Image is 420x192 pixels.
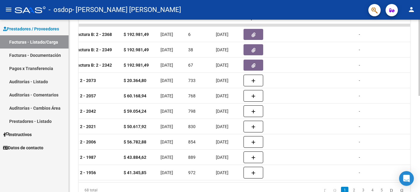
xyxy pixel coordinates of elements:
[124,139,146,144] strong: $ 56.782,88
[160,109,173,114] span: [DATE]
[75,63,112,68] strong: Factura B: 2 - 2342
[72,3,181,17] span: - [PERSON_NAME] [PERSON_NAME]
[399,171,414,186] div: Open Intercom Messenger
[216,63,228,68] span: [DATE]
[5,6,12,13] mat-icon: menu
[160,124,173,129] span: [DATE]
[216,170,228,175] span: [DATE]
[160,78,173,83] span: [DATE]
[75,47,112,52] strong: Factura B: 2 - 2349
[188,8,210,20] span: Días desde Emisión
[359,93,360,98] span: -
[188,124,196,129] span: 830
[359,170,360,175] span: -
[359,109,360,114] span: -
[160,63,173,68] span: [DATE]
[3,144,43,151] span: Datos de contacto
[160,139,173,144] span: [DATE]
[124,109,146,114] strong: $ 59.054,24
[216,78,228,83] span: [DATE]
[216,155,228,160] span: [DATE]
[160,32,173,37] span: [DATE]
[3,25,59,32] span: Prestadores / Proveedores
[244,8,271,20] span: Doc Respaldatoria
[359,32,360,37] span: -
[188,78,196,83] span: 733
[216,124,228,129] span: [DATE]
[188,139,196,144] span: 854
[216,139,228,144] span: [DATE]
[359,63,360,68] span: -
[188,47,193,52] span: 38
[310,8,330,20] span: Retencion IIBB
[188,170,196,175] span: 972
[124,47,149,52] strong: $ 192.981,49
[160,93,173,98] span: [DATE]
[359,78,360,83] span: -
[216,32,228,37] span: [DATE]
[216,47,228,52] span: [DATE]
[188,155,196,160] span: 889
[160,47,173,52] span: [DATE]
[408,6,415,13] mat-icon: person
[188,93,196,98] span: 768
[160,170,173,175] span: [DATE]
[216,109,228,114] span: [DATE]
[383,8,406,20] span: Fecha Transferido
[359,47,360,52] span: -
[188,63,193,68] span: 67
[216,8,233,20] span: Fecha Recibido
[124,155,146,160] strong: $ 43.884,62
[188,109,196,114] span: 798
[188,32,191,37] span: 6
[3,131,32,138] span: Instructivos
[75,32,112,37] strong: Factura B: 2 - 2368
[359,139,360,144] span: -
[334,8,355,20] span: Retención Ganancias
[359,155,360,160] span: -
[124,63,149,68] strong: $ 192.981,49
[124,93,146,98] strong: $ 60.168,94
[49,3,72,17] span: - osdop
[124,124,146,129] strong: $ 50.617,92
[160,155,173,160] span: [DATE]
[359,124,360,129] span: -
[216,93,228,98] span: [DATE]
[124,170,146,175] strong: $ 41.345,85
[124,32,149,37] strong: $ 192.981,49
[124,78,146,83] strong: $ 20.364,80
